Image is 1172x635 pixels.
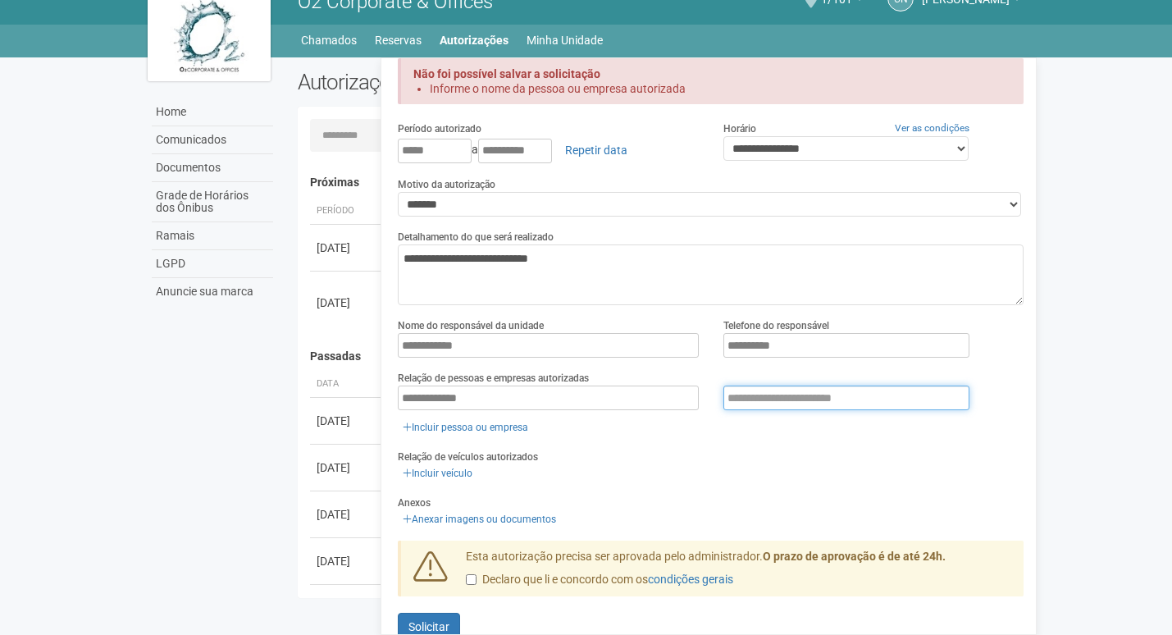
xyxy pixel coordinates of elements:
[398,121,481,136] label: Período autorizado
[723,318,829,333] label: Telefone do responsável
[398,450,538,464] label: Relação de veículos autorizados
[527,29,603,52] a: Minha Unidade
[554,136,638,164] a: Repetir data
[301,29,357,52] a: Chamados
[152,278,273,305] a: Anuncie sua marca
[375,29,422,52] a: Reservas
[152,98,273,126] a: Home
[152,126,273,154] a: Comunicados
[408,620,449,633] span: Solicitar
[430,81,995,96] li: Informe o nome da pessoa ou empresa autorizada
[440,29,508,52] a: Autorizações
[398,371,589,386] label: Relação de pessoas e empresas autorizadas
[152,154,273,182] a: Documentos
[398,177,495,192] label: Motivo da autorização
[398,496,431,510] label: Anexos
[310,176,1013,189] h4: Próximas
[152,222,273,250] a: Ramais
[298,70,649,94] h2: Autorizações
[413,67,600,80] strong: Não foi possível salvar a solicitação
[648,573,733,586] a: condições gerais
[398,136,699,164] div: a
[152,250,273,278] a: LGPD
[454,549,1024,596] div: Esta autorização precisa ser aprovada pelo administrador.
[310,371,384,398] th: Data
[398,464,477,482] a: Incluir veículo
[317,413,377,429] div: [DATE]
[317,295,377,311] div: [DATE]
[317,506,377,523] div: [DATE]
[398,510,561,528] a: Anexar imagens ou documentos
[723,121,756,136] label: Horário
[317,553,377,569] div: [DATE]
[895,122,969,134] a: Ver as condições
[310,198,384,225] th: Período
[398,230,554,244] label: Detalhamento do que será realizado
[398,318,544,333] label: Nome do responsável da unidade
[317,459,377,476] div: [DATE]
[763,550,946,563] strong: O prazo de aprovação é de até 24h.
[398,418,533,436] a: Incluir pessoa ou empresa
[317,240,377,256] div: [DATE]
[466,574,477,585] input: Declaro que li e concordo com oscondições gerais
[466,572,733,588] label: Declaro que li e concordo com os
[152,182,273,222] a: Grade de Horários dos Ônibus
[310,350,1013,363] h4: Passadas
